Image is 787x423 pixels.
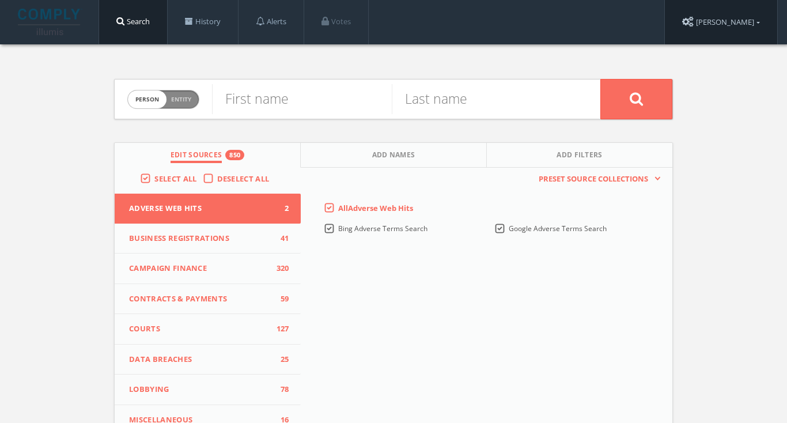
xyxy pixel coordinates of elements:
[272,293,289,305] span: 59
[129,293,272,305] span: Contracts & Payments
[272,384,289,395] span: 78
[115,143,301,168] button: Edit Sources850
[18,9,82,35] img: illumis
[557,150,603,163] span: Add Filters
[129,233,272,244] span: Business Registrations
[128,90,167,108] span: person
[272,354,289,365] span: 25
[129,263,272,274] span: Campaign Finance
[217,173,270,184] span: Deselect All
[372,150,415,163] span: Add Names
[509,224,607,233] span: Google Adverse Terms Search
[115,284,301,315] button: Contracts & Payments59
[272,323,289,335] span: 127
[115,254,301,284] button: Campaign Finance320
[129,323,272,335] span: Courts
[533,173,654,185] span: Preset Source Collections
[272,233,289,244] span: 41
[129,384,272,395] span: Lobbying
[487,143,672,168] button: Add Filters
[115,224,301,254] button: Business Registrations41
[338,203,413,213] span: All Adverse Web Hits
[272,263,289,274] span: 320
[171,95,191,104] span: Entity
[171,150,222,163] span: Edit Sources
[301,143,487,168] button: Add Names
[115,314,301,345] button: Courts127
[533,173,661,185] button: Preset Source Collections
[115,345,301,375] button: Data Breaches25
[154,173,196,184] span: Select All
[115,375,301,405] button: Lobbying78
[115,194,301,224] button: Adverse Web Hits2
[225,150,244,160] div: 850
[338,224,427,233] span: Bing Adverse Terms Search
[272,203,289,214] span: 2
[129,354,272,365] span: Data Breaches
[129,203,272,214] span: Adverse Web Hits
